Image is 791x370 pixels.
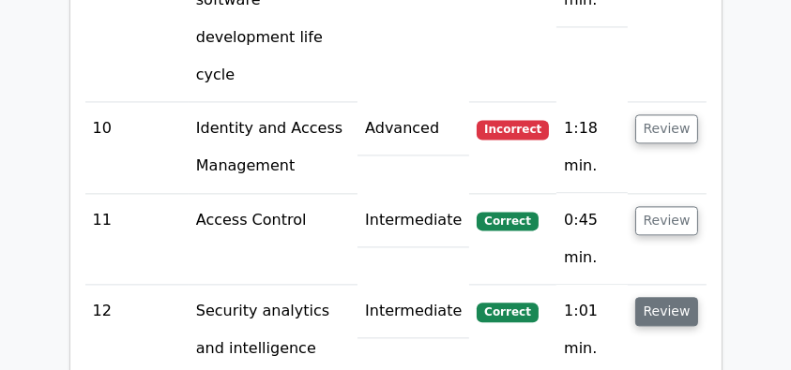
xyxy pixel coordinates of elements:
td: Intermediate [357,194,469,247]
td: 0:45 min. [556,194,627,285]
td: Advanced [357,102,469,155]
td: 10 [85,102,189,193]
span: Incorrect [477,120,549,139]
td: 11 [85,194,189,285]
button: Review [635,114,699,143]
span: Correct [477,212,538,230]
span: Correct [477,303,538,321]
td: Access Control [189,194,357,285]
button: Review [635,206,699,235]
td: Intermediate [357,285,469,338]
button: Review [635,297,699,326]
td: 1:18 min. [556,102,627,193]
td: Identity and Access Management [189,102,357,193]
